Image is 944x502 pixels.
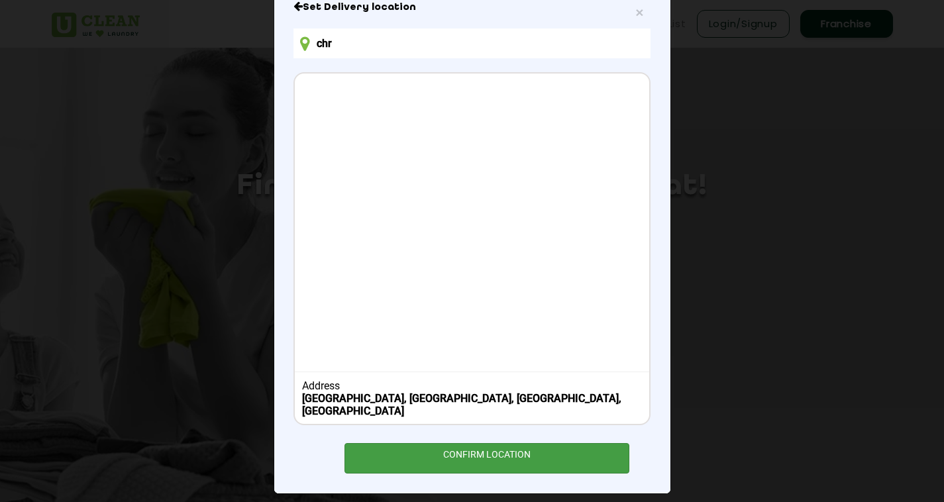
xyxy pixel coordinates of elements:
[635,5,643,19] button: Close
[302,379,642,392] div: Address
[293,1,650,14] h6: Close
[293,28,650,58] input: Enter location
[344,443,630,473] div: CONFIRM LOCATION
[302,392,621,417] b: [GEOGRAPHIC_DATA], [GEOGRAPHIC_DATA], [GEOGRAPHIC_DATA], [GEOGRAPHIC_DATA]
[635,5,643,20] span: ×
